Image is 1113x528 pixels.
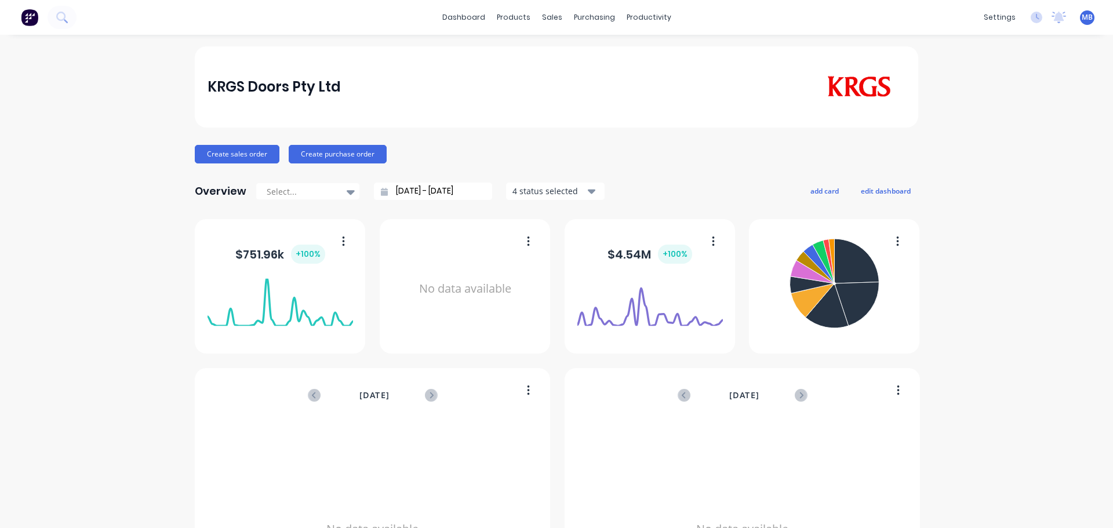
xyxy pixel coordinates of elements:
div: Overview [195,180,246,203]
div: productivity [621,9,677,26]
div: 4 status selected [512,185,585,197]
img: Factory [21,9,38,26]
div: No data available [392,234,538,344]
button: Create sales order [195,145,279,163]
span: [DATE] [359,389,390,402]
div: + 100 % [658,245,692,264]
div: sales [536,9,568,26]
span: [DATE] [729,389,759,402]
img: KRGS Doors Pty Ltd [824,76,893,98]
div: purchasing [568,9,621,26]
div: KRGS Doors Pty Ltd [208,75,341,99]
div: $ 751.96k [235,245,325,264]
button: Create purchase order [289,145,387,163]
span: MB [1082,12,1093,23]
button: add card [803,183,846,198]
button: 4 status selected [506,183,605,200]
div: $ 4.54M [608,245,692,264]
a: dashboard [437,9,491,26]
div: + 100 % [291,245,325,264]
div: products [491,9,536,26]
button: edit dashboard [853,183,918,198]
div: settings [978,9,1021,26]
